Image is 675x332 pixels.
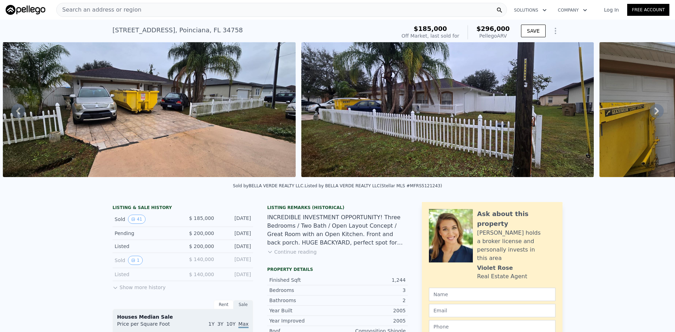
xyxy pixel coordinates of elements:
div: Sold [115,256,177,265]
div: [STREET_ADDRESS] , Poinciana , FL 34758 [112,25,243,35]
div: [DATE] [220,256,251,265]
button: Company [552,4,593,17]
span: $296,000 [476,25,510,32]
div: [PERSON_NAME] holds a broker license and personally invests in this area [477,229,555,262]
div: INCREDIBLE INVESTMENT OPPORTUNITY! Three Bedrooms / Two Bath / Open Layout Concept / Great Room w... [267,213,408,247]
span: 10Y [226,321,236,327]
span: $ 200,000 [189,243,214,249]
button: View historical data [128,215,145,224]
div: Pellego ARV [476,32,510,39]
div: Violet Rose [477,264,513,272]
div: Year Improved [269,317,337,324]
span: $ 200,000 [189,230,214,236]
div: Listed [115,243,177,250]
button: View historical data [128,256,143,265]
a: Free Account [627,4,669,16]
span: Search an address or region [57,6,141,14]
div: Property details [267,267,408,272]
input: Email [429,304,555,317]
div: [DATE] [220,243,251,250]
span: 1Y [208,321,214,327]
div: Listed [115,271,177,278]
div: Listed by BELLA VERDE REALTY LLC (Stellar MLS #MFRS5121243) [304,183,442,188]
button: Show more history [112,281,166,291]
div: Off Market, last sold for [401,32,459,39]
div: [DATE] [220,230,251,237]
img: Pellego [6,5,45,15]
div: Listing Remarks (Historical) [267,205,408,210]
span: $ 140,000 [189,256,214,262]
div: Rent [214,300,233,309]
div: [DATE] [220,215,251,224]
span: 3Y [217,321,223,327]
button: SAVE [521,25,546,37]
img: Sale: 147855246 Parcel: 46127215 [301,42,594,177]
div: Sold [115,215,177,224]
div: Real Estate Agent [477,272,527,281]
div: Price per Square Foot [117,320,183,332]
div: Bathrooms [269,297,337,304]
div: 2005 [337,307,406,314]
button: Continue reading [267,248,317,255]
button: Show Options [548,24,562,38]
span: $ 140,000 [189,272,214,277]
div: Year Built [269,307,337,314]
div: 2005 [337,317,406,324]
div: Finished Sqft [269,276,337,284]
span: $185,000 [414,25,447,32]
button: Solutions [508,4,552,17]
a: Log In [596,6,627,13]
div: 1,244 [337,276,406,284]
div: Sale [233,300,253,309]
span: Max [238,321,249,328]
div: Bedrooms [269,287,337,294]
div: Pending [115,230,177,237]
div: Houses Median Sale [117,313,249,320]
input: Name [429,288,555,301]
span: $ 185,000 [189,215,214,221]
div: LISTING & SALE HISTORY [112,205,253,212]
img: Sale: 147855246 Parcel: 46127215 [3,42,296,177]
div: Ask about this property [477,209,555,229]
div: 2 [337,297,406,304]
div: 3 [337,287,406,294]
div: [DATE] [220,271,251,278]
div: Sold by BELLA VERDE REALTY LLC . [233,183,305,188]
